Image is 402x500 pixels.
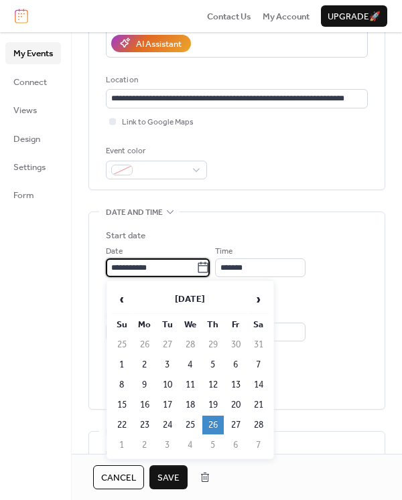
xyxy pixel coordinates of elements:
[225,376,247,394] td: 13
[106,245,123,258] span: Date
[13,104,37,117] span: Views
[134,335,155,354] td: 26
[180,436,201,454] td: 4
[248,315,269,334] th: Sa
[248,436,269,454] td: 7
[111,396,133,414] td: 15
[111,315,133,334] th: Su
[321,5,387,27] button: Upgrade🚀
[101,471,136,485] span: Cancel
[111,335,133,354] td: 25
[157,315,178,334] th: Tu
[13,161,46,174] span: Settings
[134,436,155,454] td: 2
[180,355,201,374] td: 4
[225,315,247,334] th: Fr
[5,128,61,149] a: Design
[111,436,133,454] td: 1
[248,335,269,354] td: 31
[157,396,178,414] td: 17
[157,471,180,485] span: Save
[248,396,269,414] td: 21
[106,74,365,87] div: Location
[180,376,201,394] td: 11
[13,133,40,146] span: Design
[134,376,155,394] td: 9
[225,436,247,454] td: 6
[111,355,133,374] td: 1
[106,229,145,242] div: Start date
[249,286,269,313] span: ›
[13,76,47,89] span: Connect
[202,335,224,354] td: 29
[134,396,155,414] td: 16
[202,436,224,454] td: 5
[207,9,251,23] a: Contact Us
[111,376,133,394] td: 8
[328,10,381,23] span: Upgrade 🚀
[111,35,191,52] button: AI Assistant
[225,335,247,354] td: 30
[134,285,247,314] th: [DATE]
[106,206,163,220] span: Date and time
[248,355,269,374] td: 7
[134,416,155,434] td: 23
[202,416,224,434] td: 26
[225,396,247,414] td: 20
[13,47,53,60] span: My Events
[248,416,269,434] td: 28
[136,37,182,51] div: AI Assistant
[157,355,178,374] td: 3
[225,416,247,434] td: 27
[202,355,224,374] td: 5
[263,10,310,23] span: My Account
[157,436,178,454] td: 3
[134,355,155,374] td: 2
[106,145,204,158] div: Event color
[202,315,224,334] th: Th
[202,376,224,394] td: 12
[5,99,61,120] a: Views
[157,335,178,354] td: 27
[263,9,310,23] a: My Account
[248,376,269,394] td: 14
[215,245,232,258] span: Time
[180,396,201,414] td: 18
[5,156,61,177] a: Settings
[93,465,144,489] button: Cancel
[225,355,247,374] td: 6
[122,116,194,129] span: Link to Google Maps
[207,10,251,23] span: Contact Us
[5,184,61,205] a: Form
[134,315,155,334] th: Mo
[157,416,178,434] td: 24
[202,396,224,414] td: 19
[180,315,201,334] th: We
[180,416,201,434] td: 25
[149,465,188,489] button: Save
[112,286,132,313] span: ‹
[111,416,133,434] td: 22
[157,376,178,394] td: 10
[13,189,34,202] span: Form
[5,71,61,92] a: Connect
[180,335,201,354] td: 28
[5,42,61,64] a: My Events
[15,9,28,23] img: logo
